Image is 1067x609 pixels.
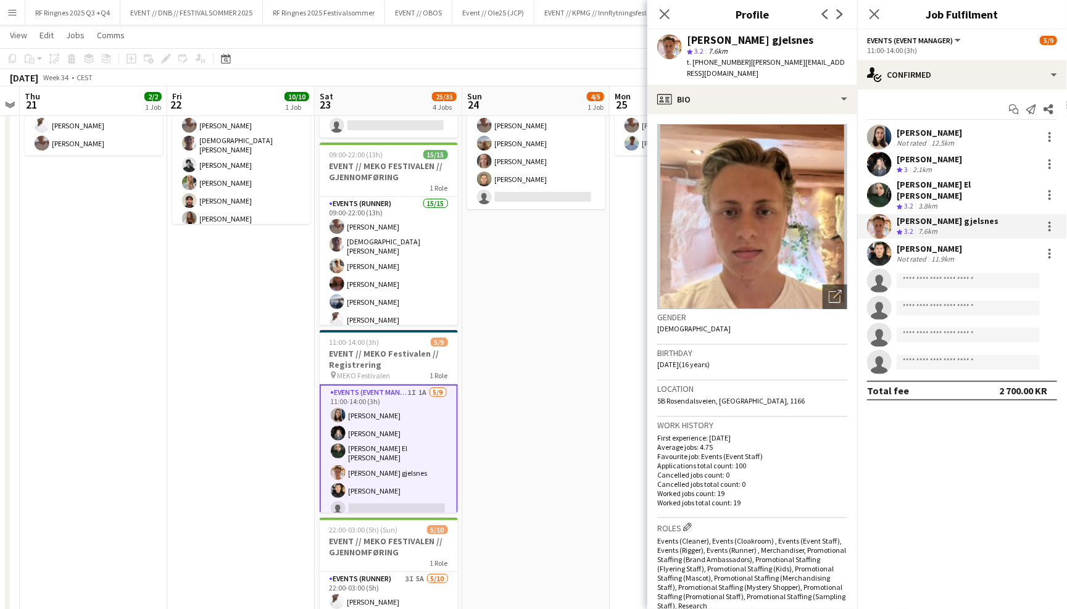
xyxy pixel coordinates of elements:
[897,127,962,138] div: [PERSON_NAME]
[338,371,391,380] span: MEKO Festivalen
[857,6,1067,22] h3: Job Fulfilment
[320,536,458,558] h3: EVENT // MEKO FESTIVALEN // GJENNOMFØRING
[10,30,27,41] span: View
[867,36,963,45] button: Events (Event Manager)
[330,525,398,534] span: 22:00-03:00 (5h) (Sun)
[423,150,448,159] span: 15/15
[92,27,130,43] a: Comms
[657,479,847,489] p: Cancelled jobs total count: 0
[431,338,448,347] span: 5/9
[904,226,913,236] span: 3.2
[432,92,457,101] span: 25/35
[25,96,163,155] app-card-role: Events (Rigger)2/208:00-16:00 (8h)[PERSON_NAME][PERSON_NAME]
[657,396,805,405] span: 5B Rosendalsveien, [GEOGRAPHIC_DATA], 1166
[320,348,458,370] h3: EVENT // MEKO Festivalen // Registrering
[39,30,54,41] span: Edit
[120,1,263,25] button: EVENT // DNB // FESTIVALSOMMER 2025
[427,525,448,534] span: 5/10
[430,558,448,568] span: 1 Role
[284,92,309,101] span: 10/10
[61,27,89,43] a: Jobs
[929,254,957,263] div: 11.9km
[318,97,333,112] span: 23
[320,384,458,576] app-card-role: Events (Event Manager)1I1A5/911:00-14:00 (3h)[PERSON_NAME][PERSON_NAME][PERSON_NAME] El [PERSON_N...
[172,91,182,102] span: Fri
[657,442,847,452] p: Average jobs: 4.75
[35,27,59,43] a: Edit
[5,27,32,43] a: View
[657,347,847,358] h3: Birthday
[320,160,458,183] h3: EVENT // MEKO FESTIVALEN // GJENNOMFØRING
[172,96,310,302] app-card-role: Events (Rigger)10/1008:00-22:00 (14h)[PERSON_NAME][DEMOGRAPHIC_DATA][PERSON_NAME][PERSON_NAME][PE...
[999,384,1047,397] div: 2 700.00 KR
[465,97,482,112] span: 24
[320,330,458,513] app-job-card: 11:00-14:00 (3h)5/9EVENT // MEKO Festivalen // Registrering MEKO Festivalen1 RoleEvents (Event Ma...
[657,312,847,323] h3: Gender
[897,243,962,254] div: [PERSON_NAME]
[587,102,604,112] div: 1 Job
[857,60,1067,89] div: Confirmed
[657,521,847,534] h3: Roles
[97,30,125,41] span: Comms
[430,371,448,380] span: 1 Role
[867,384,909,397] div: Total fee
[430,183,448,193] span: 1 Role
[916,226,940,237] div: 7.6km
[657,420,847,431] h3: Work history
[467,96,605,209] app-card-role: Events (Rigger)2I7A4/508:00-13:00 (5h)[PERSON_NAME][PERSON_NAME][PERSON_NAME][PERSON_NAME]
[657,360,710,369] span: [DATE] (16 years)
[687,57,845,78] span: | [PERSON_NAME][EMAIL_ADDRESS][DOMAIN_NAME]
[23,97,40,112] span: 21
[320,143,458,325] app-job-card: 09:00-22:00 (13h)15/15EVENT // MEKO FESTIVALEN // GJENNOMFØRING1 RoleEvents (Runner)15/1509:00-22...
[897,215,998,226] div: [PERSON_NAME] gjelsnes
[320,197,458,504] app-card-role: Events (Runner)15/1509:00-22:00 (13h)[PERSON_NAME][DEMOGRAPHIC_DATA][PERSON_NAME][PERSON_NAME][PE...
[657,124,847,309] img: Crew avatar or photo
[615,91,631,102] span: Mon
[904,201,913,210] span: 3.2
[144,92,162,101] span: 2/2
[647,6,857,22] h3: Profile
[823,284,847,309] div: Open photos pop-in
[385,1,452,25] button: EVENT // OBOS
[657,470,847,479] p: Cancelled jobs count: 0
[910,165,934,175] div: 2.1km
[897,138,929,147] div: Not rated
[694,46,704,56] span: 3.2
[145,102,161,112] div: 1 Job
[897,254,929,263] div: Not rated
[687,35,813,46] div: [PERSON_NAME] gjelsnes
[77,73,93,82] div: CEST
[687,57,751,67] span: t. [PHONE_NUMBER]
[657,383,847,394] h3: Location
[467,41,605,209] app-job-card: 08:00-13:00 (5h)4/5EVENT // MEKO FESTIVALEN // OPPRIGG1 RoleEvents (Rigger)2I7A4/508:00-13:00 (5h...
[285,102,309,112] div: 1 Job
[66,30,85,41] span: Jobs
[320,91,333,102] span: Sat
[657,452,847,461] p: Favourite job: Events (Event Staff)
[172,41,310,224] app-job-card: 08:00-22:00 (14h)10/10EVENT // MEKO FESTIVALEN // OPPRIGG1 RoleEvents (Rigger)10/1008:00-22:00 (1...
[320,96,458,138] app-card-role: Events (Event Manager)2I4A0/100:00-09:00 (9h)
[867,46,1057,55] div: 11:00-14:00 (3h)
[433,102,456,112] div: 4 Jobs
[657,489,847,498] p: Worked jobs count: 19
[467,91,482,102] span: Sun
[534,1,657,25] button: EVENT // KPMG // Innflytningsfest
[587,92,604,101] span: 4/5
[452,1,534,25] button: Event // Ole25 (JCP)
[330,338,380,347] span: 11:00-14:00 (3h)
[330,150,383,159] span: 09:00-22:00 (13h)
[647,85,857,114] div: Bio
[897,179,1037,201] div: [PERSON_NAME] El [PERSON_NAME]
[929,138,957,147] div: 12.5km
[613,97,631,112] span: 25
[916,201,940,212] div: 3.8km
[615,96,753,155] app-card-role: Events (Rigger)2/208:00-16:00 (8h)[PERSON_NAME][PERSON_NAME]
[657,433,847,442] p: First experience: [DATE]
[657,461,847,470] p: Applications total count: 100
[867,36,953,45] span: Events (Event Manager)
[25,1,120,25] button: RF Ringnes 2025 Q3 +Q4
[10,72,38,84] div: [DATE]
